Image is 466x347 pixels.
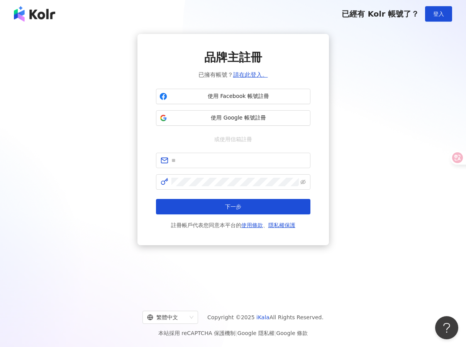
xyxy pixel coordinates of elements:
[171,221,295,230] span: 註冊帳戶代表您同意本平台的 、
[156,89,310,104] button: 使用 Facebook 帳號註冊
[236,330,237,336] span: |
[198,70,268,79] span: 已擁有帳號？
[209,135,258,143] span: 或使用信箱註冊
[156,110,310,126] button: 使用 Google 帳號註冊
[170,114,307,122] span: 使用 Google 帳號註冊
[204,49,262,66] span: 品牌主註冊
[433,11,444,17] span: 登入
[207,313,324,322] span: Copyright © 2025 All Rights Reserved.
[14,6,55,22] img: logo
[256,314,269,320] a: iKala
[158,328,308,338] span: 本站採用 reCAPTCHA 保護機制
[241,222,263,228] a: 使用條款
[170,93,307,100] span: 使用 Facebook 帳號註冊
[268,222,295,228] a: 隱私權保護
[342,9,419,19] span: 已經有 Kolr 帳號了？
[275,330,276,336] span: |
[237,330,275,336] a: Google 隱私權
[147,311,186,323] div: 繁體中文
[225,204,241,210] span: 下一步
[233,71,268,78] a: 請在此登入。
[425,6,452,22] button: 登入
[300,179,306,185] span: eye-invisible
[156,199,310,214] button: 下一步
[276,330,308,336] a: Google 條款
[435,316,458,339] iframe: Help Scout Beacon - Open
